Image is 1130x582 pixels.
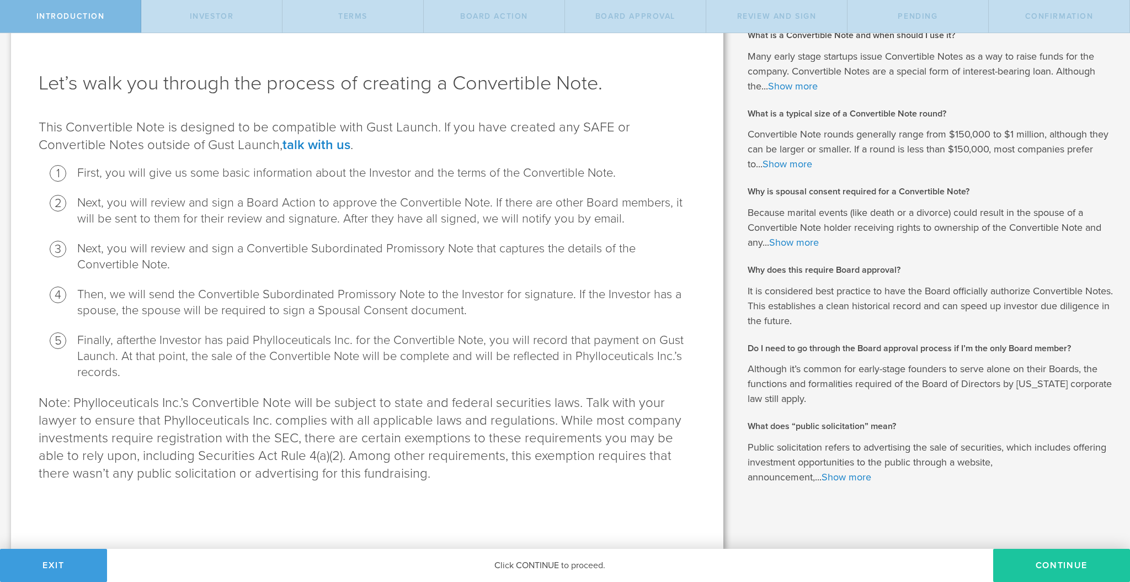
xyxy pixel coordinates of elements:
[763,158,812,170] a: Show more
[737,12,817,21] span: Review and Sign
[77,287,696,319] li: Then, we will send the Convertible Subordinated Promissory Note to the Investor for signature. If...
[748,49,1113,94] p: Many early stage startups issue Convertible Notes as a way to raise funds for the company. Conver...
[460,12,528,21] span: Board Action
[993,549,1130,582] button: Continue
[748,362,1113,406] p: Although it’s common for early-stage founders to serve alone on their Boards, the functions and f...
[36,12,105,21] span: Introduction
[748,420,1113,432] h2: What does “public solicitation” mean?
[77,332,696,380] li: the Investor has paid Phylloceuticals Inc. for the Convertible Note, you will record that payment...
[77,241,696,273] li: Next, you will review and sign a Convertible Subordinated Promissory Note that captures the detai...
[77,333,140,347] span: Finally, after
[748,264,1113,276] h2: Why does this require Board approval?
[748,342,1113,355] h2: Do I need to go through the Board approval process if I’m the only Board member?
[898,12,937,21] span: Pending
[338,12,367,21] span: Terms
[39,70,696,97] h1: Let’s walk you through the process of creating a Convertible Note.
[77,195,696,227] li: Next, you will review and sign a Board Action to approve the Convertible Note. If there are other...
[768,80,818,92] a: Show more
[748,108,1113,120] h2: What is a typical size of a Convertible Note round?
[39,119,696,154] p: This Convertible Note is designed to be compatible with Gust Launch. If you have created any SAFE...
[77,165,696,181] li: First, you will give us some basic information about the Investor and the terms of the Convertibl...
[190,12,234,21] span: Investor
[748,29,1113,41] h2: What is a Convertible Note and when should I use it?
[748,440,1113,485] p: Public solicitation refers to advertising the sale of securities, which includes offering investm...
[748,205,1113,250] p: Because marital events (like death or a divorce) could result in the spouse of a Convertible Note...
[769,236,819,248] a: Show more
[748,186,1113,198] h2: Why is spousal consent required for a Convertible Note?
[748,127,1113,172] p: Convertible Note rounds generally range from $150,000 to $1 million, although they can be larger ...
[282,137,350,153] a: talk with us
[1025,12,1094,21] span: Confirmation
[107,549,993,582] div: Click CONTINUE to proceed.
[822,471,871,483] a: Show more
[595,12,675,21] span: Board Approval
[748,284,1113,329] p: It is considered best practice to have the Board officially authorize Convertible Notes. This est...
[39,394,696,483] p: Note: Phylloceuticals Inc.’s Convertible Note will be subject to state and federal securities law...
